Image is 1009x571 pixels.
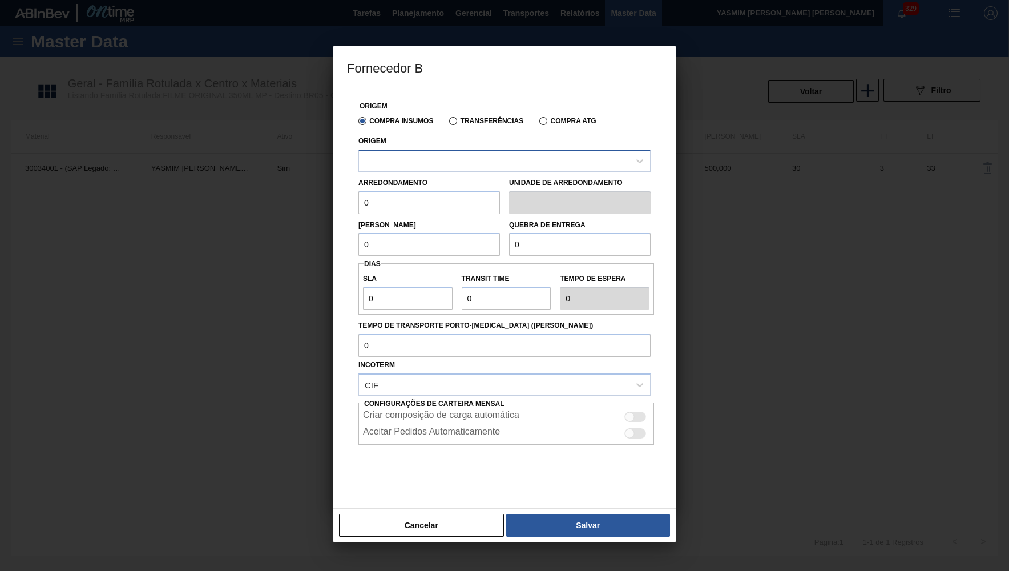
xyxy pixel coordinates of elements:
span: Configurações de Carteira Mensal [364,400,504,408]
label: SLA [363,271,453,287]
label: Incoterm [358,361,395,369]
label: Origem [358,137,386,145]
label: Unidade de arredondamento [509,175,651,191]
label: [PERSON_NAME] [358,221,416,229]
div: CIF [365,380,378,389]
label: Aceitar Pedidos Automaticamente [363,427,500,440]
label: Tempo de Transporte Porto-[MEDICAL_DATA] ([PERSON_NAME]) [358,317,651,334]
button: Cancelar [339,514,504,537]
label: Transit Time [462,271,551,287]
label: Compra ATG [539,117,596,125]
h3: Fornecedor B [333,46,676,89]
div: Essa configuração habilita aceite automático do pedido do lado do fornecedor [358,424,654,440]
label: Transferências [449,117,523,125]
label: Compra Insumos [358,117,433,125]
button: Salvar [506,514,670,537]
span: Dias [364,260,381,268]
label: Quebra de entrega [509,221,586,229]
label: Criar composição de carga automática [363,410,519,424]
label: Tempo de espera [560,271,649,287]
label: Origem [360,102,388,110]
label: Arredondamento [358,179,427,187]
div: Essa configuração habilita a criação automática de composição de carga do lado do fornecedor caso... [358,407,654,424]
